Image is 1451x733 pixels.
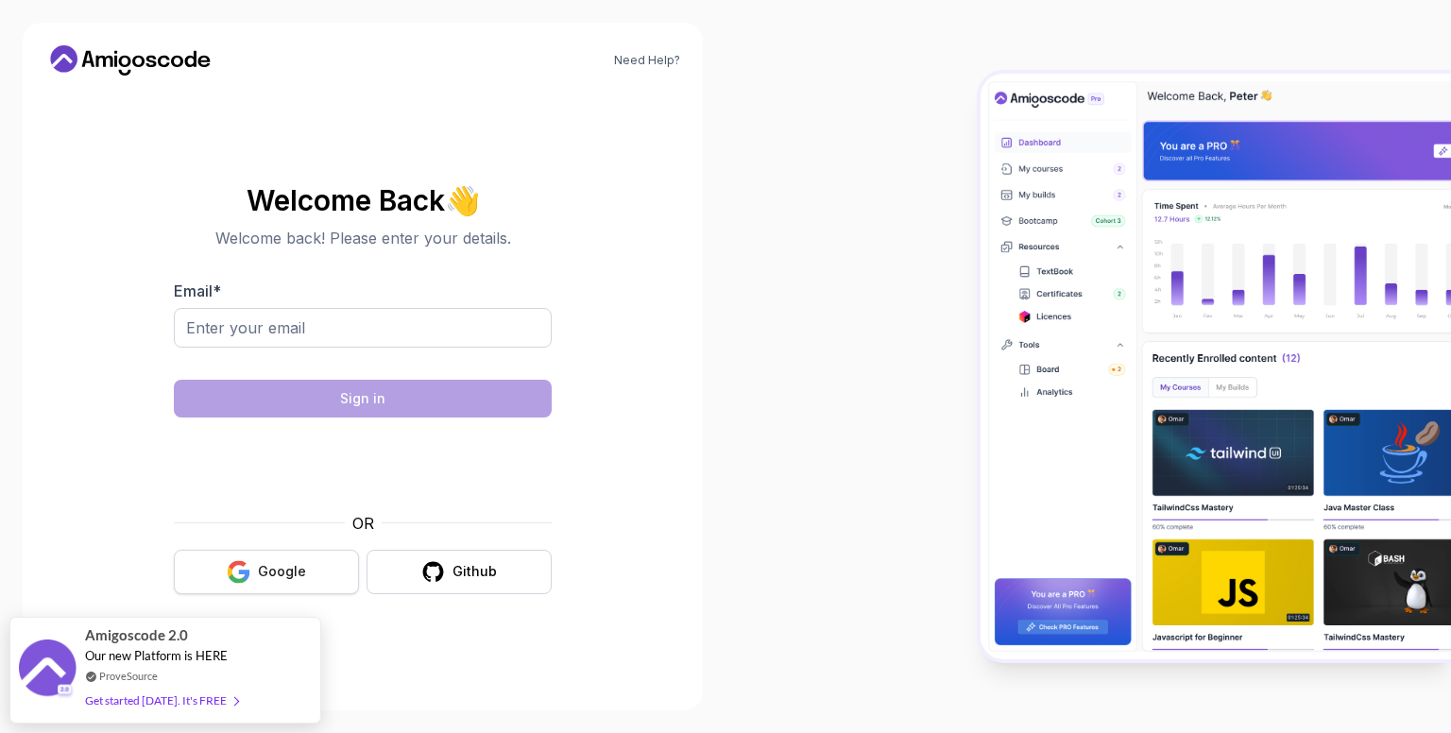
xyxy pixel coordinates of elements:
[220,429,505,501] iframe: Widget containing checkbox for hCaptcha security challenge
[85,624,188,646] span: Amigoscode 2.0
[444,184,481,216] span: 👋
[174,308,552,348] input: Enter your email
[85,690,238,711] div: Get started [DATE]. It's FREE
[174,550,359,594] button: Google
[367,550,552,594] button: Github
[174,281,221,300] label: Email *
[85,648,228,663] span: Our new Platform is HERE
[340,389,385,408] div: Sign in
[99,668,158,684] a: ProveSource
[19,639,76,701] img: provesource social proof notification image
[174,380,552,418] button: Sign in
[981,74,1451,660] img: Amigoscode Dashboard
[352,512,374,535] p: OR
[45,45,215,76] a: Home link
[174,185,552,215] h2: Welcome Back
[614,53,680,68] a: Need Help?
[258,562,306,581] div: Google
[452,562,497,581] div: Github
[174,227,552,249] p: Welcome back! Please enter your details.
